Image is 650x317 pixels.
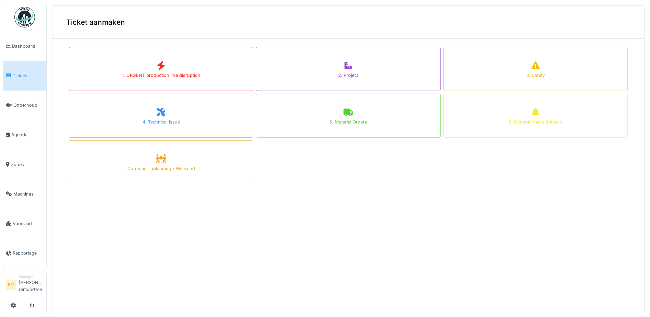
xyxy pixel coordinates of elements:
div: Ticket aanmaken [52,6,644,39]
span: Agenda [11,131,44,138]
div: 2. Project [338,72,358,79]
a: Rapportage [3,238,46,268]
a: Agenda [3,120,46,150]
div: 1. URGENT production line disruption [122,72,200,79]
span: Machines [13,191,44,197]
div: 4. Technical issue [143,119,180,125]
a: Dashboard [3,31,46,61]
li: [PERSON_NAME] remoortere [19,274,44,295]
div: 6. General Marks & Idea's [508,119,562,125]
a: Onderhoud [3,91,46,120]
span: Tickets [13,72,44,79]
li: KV [6,280,16,290]
span: Dashboard [12,43,44,49]
a: Machines [3,179,46,209]
div: Manager [19,274,44,279]
a: KV Manager[PERSON_NAME] remoortere [6,274,44,297]
div: 3. Safety [526,72,545,79]
span: Voorraad [13,220,44,227]
span: Zones [11,161,44,168]
a: Voorraad [3,209,46,238]
span: Rapportage [13,250,44,256]
span: Onderhoud [13,102,44,108]
a: Tickets [3,61,46,90]
div: Correctief Inplanning / Weekend [127,165,195,172]
a: Zones [3,150,46,179]
div: 5. Material Orders [329,119,367,125]
img: Badge_color-CXgf-gQk.svg [14,7,35,27]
